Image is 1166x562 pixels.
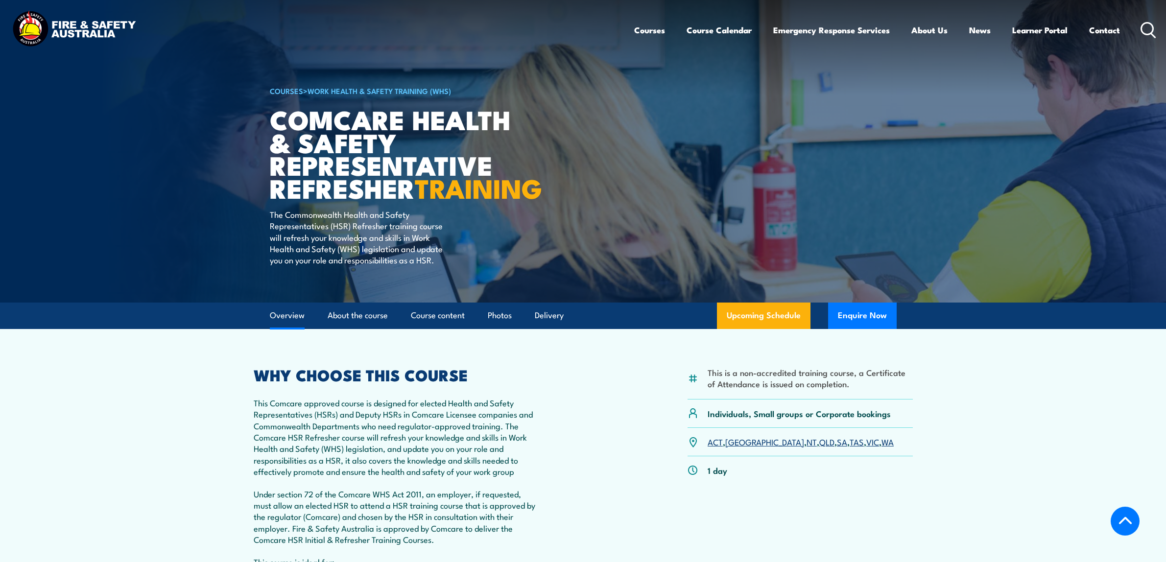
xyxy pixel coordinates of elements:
a: About Us [911,17,948,43]
h2: WHY CHOOSE THIS COURSE [254,368,540,381]
a: VIC [866,436,879,447]
a: Emergency Response Services [773,17,890,43]
p: Individuals, Small groups or Corporate bookings [708,408,891,419]
a: News [969,17,991,43]
a: SA [837,436,847,447]
a: Learner Portal [1012,17,1068,43]
h6: > [270,85,512,96]
a: ACT [708,436,723,447]
a: Course content [411,303,465,328]
a: Overview [270,303,305,328]
p: The Commonwealth Health and Safety Representatives (HSR) Refresher training course will refresh y... [270,209,449,266]
strong: TRAINING [415,167,542,208]
a: Photos [488,303,512,328]
a: [GEOGRAPHIC_DATA] [725,436,804,447]
a: Courses [634,17,665,43]
a: NT [807,436,817,447]
p: 1 day [708,465,727,476]
a: Delivery [535,303,564,328]
a: Work Health & Safety Training (WHS) [308,85,451,96]
p: , , , , , , , [708,436,894,447]
p: This Comcare approved course is designed for elected Health and Safety Representatives (HSRs) and... [254,397,540,477]
a: QLD [819,436,834,447]
a: COURSES [270,85,303,96]
p: Under section 72 of the Comcare WHS Act 2011, an employer, if requested, must allow an elected HS... [254,488,540,545]
a: WA [881,436,894,447]
a: Upcoming Schedule [717,303,810,329]
h1: Comcare Health & Safety Representative Refresher [270,108,512,199]
a: About the course [328,303,388,328]
a: TAS [850,436,864,447]
a: Course Calendar [687,17,752,43]
button: Enquire Now [828,303,897,329]
li: This is a non-accredited training course, a Certificate of Attendance is issued on completion. [708,367,913,390]
a: Contact [1089,17,1120,43]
